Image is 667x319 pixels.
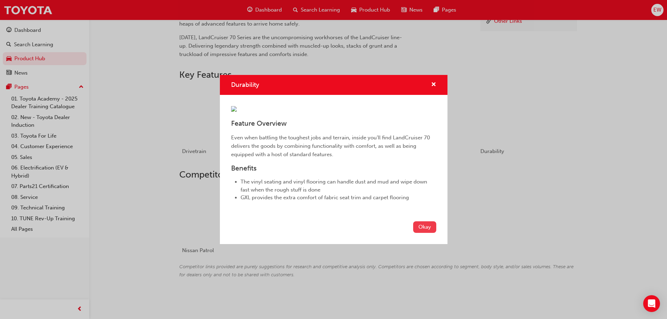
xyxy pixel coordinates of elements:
img: 77924f0c-1ea3-416a-982c-9bcce00f06ca.jpeg [231,106,237,112]
span: Even when battling the toughest jobs and terrain, inside you’ll find LandCruiser 70 delivers the ... [231,134,431,158]
li: GXL provides the extra comfort of fabric seat trim and carpet flooring [241,194,436,202]
button: Okay [413,221,436,233]
h3: Benefits [231,164,436,172]
h3: Feature Overview [231,119,436,127]
div: Durability [220,75,447,244]
span: Durability [231,81,259,89]
button: cross-icon [431,81,436,89]
li: The vinyl seating and vinyl flooring can handle dust and mud and wipe down fast when the rough st... [241,178,436,194]
span: cross-icon [431,82,436,88]
div: Open Intercom Messenger [643,295,660,312]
